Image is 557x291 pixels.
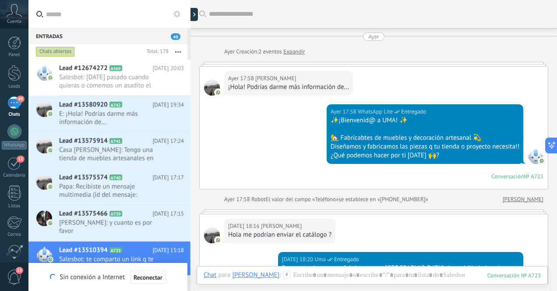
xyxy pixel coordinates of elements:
a: Lead #13580920 A742 [DATE] 19:34 E: ¡Hola! Podrías darme más información de... [28,96,190,132]
div: Chats [2,112,27,117]
img: com.amocrm.amocrmwa.svg [215,89,221,96]
div: Calendario [2,173,27,178]
span: A739 [109,211,122,216]
span: Uma (Oficina de Venta) [314,255,325,264]
img: com.amocrm.amocrmwa.svg [47,220,53,226]
div: Creación: [224,47,305,56]
span: A723 [109,247,122,253]
span: para [218,271,230,280]
img: com.amocrm.amocrmwa.svg [47,111,53,117]
span: [DATE] 17:15 [152,209,184,218]
div: ¡Hola! Podrías darme más información de... [228,83,349,92]
span: Lead #13575574 [59,173,108,182]
span: [DATE] 17:24 [152,137,184,145]
span: WhatsApp Lite [358,107,393,116]
div: 🏡 Fabricabtes de muebles y decoración artesanal 💫 [331,134,519,142]
div: Mostrar [189,8,198,21]
span: Casa [PERSON_NAME]: Tengo una tienda de muebles artesanales en [DATE][GEOGRAPHIC_DATA][PERSON_NAM... [59,146,167,163]
span: Lead #13575914 [59,137,108,145]
button: Reconectar [130,270,166,284]
div: ✨¡Bienvenid@ a UMA! ✨ [331,116,519,125]
span: Robot [251,195,265,203]
span: 12 [17,156,24,163]
span: : [279,271,281,280]
div: Panel [2,52,27,58]
span: Entregado [401,107,426,116]
a: Lead #13575914 A741 [DATE] 17:24 Casa [PERSON_NAME]: Tengo una tienda de muebles artesanales en [... [28,132,190,168]
span: Papa: Recibiste un mensaje multimedia (id del mensaje: 6DCFDC52AAF1D7C3AE4EC7E0D9979D82). Espera ... [59,182,167,199]
span: WhatsApp Lite [528,148,543,164]
a: Lead #13575466 A739 [DATE] 17:15 [PERSON_NAME]: y cuanto es por favor [28,205,190,241]
span: E: ¡Hola! Podrías darme más información de... [59,110,167,126]
span: Lead #13575466 [59,209,108,218]
span: 2 eventos [258,47,282,56]
span: Entregado [334,255,359,264]
div: Ayer 17:58 [224,195,251,204]
span: Salesbot: te comparto un link q te envia a nuestro catalogo de stock y algunas cosas mas [URL][DO... [59,255,167,272]
span: Cuenta [7,19,21,25]
span: Fabiola Cabrera [255,74,296,83]
div: 723 [487,272,541,279]
span: [DATE] 17:17 [152,173,184,182]
button: Más [169,44,187,60]
span: A569 [109,65,122,71]
span: A741 [109,138,122,144]
span: Lead #12674272 [59,64,108,73]
div: Fabiola Cabrera [232,271,279,279]
span: se establece en «[PHONE_NUMBER]» [338,195,428,204]
span: [DATE] 19:34 [152,100,184,109]
div: [DATE] 18:20 [282,255,315,264]
img: com.amocrm.amocrmwa.svg [47,75,53,81]
a: Expandir [283,47,305,56]
div: Ayer [368,32,379,41]
div: Total: 178 [143,47,169,56]
span: Salesbot: [DATE] pasado cuando quieras o comemos un asadito el [DATE] en la casa [PERSON_NAME] al... [59,73,167,90]
a: Lead #12674272 A569 [DATE] 20:03 Salesbot: [DATE] pasado cuando quieras o comemos un asadito el [... [28,60,190,96]
div: Chats abiertos [36,46,75,57]
div: № A723 [524,173,543,180]
div: Ayer 17:58 [331,107,358,116]
div: Hola me podrían enviar el catálogo ? [228,231,331,239]
span: 49 [17,96,24,103]
span: [DATE] 20:03 [152,64,184,73]
img: com.amocrm.amocrmwa.svg [47,147,53,153]
span: 49 [171,33,180,40]
img: com.amocrm.amocrmwa.svg [215,237,221,243]
span: A742 [109,102,122,107]
div: Conversación [491,173,524,180]
span: Reconectar [134,274,162,280]
div: [DATE] 18:16 [228,222,261,231]
div: Ayer 17:58 [228,74,255,83]
div: Correo [2,232,27,238]
span: Fabiola Cabrera [204,80,220,96]
a: Lead #13575574 A740 [DATE] 17:17 Papa: Recibiste un mensaje multimedia (id del mensaje: 6DCFDC52A... [28,169,190,205]
div: WhatsApp [2,141,27,149]
span: [PERSON_NAME]: y cuanto es por favor [59,219,167,235]
span: Fabiola Cabrera [261,222,302,231]
img: com.amocrm.amocrmwa.svg [47,184,53,190]
img: com.amocrm.amocrmwa.svg [47,256,53,263]
div: Diseñamos y fabricamos las piezas q tu tienda o proyecto necesita!! [331,142,519,151]
div: Sin conexión a Internet [50,270,166,284]
div: ¿Qué podemos hacer por ti [DATE] 🙌? [331,151,519,160]
img: com.amocrm.amocrmwa.svg [539,158,545,164]
div: Buenas tardes, somos fabricantes en [GEOGRAPHIC_DATA], de mobiliario boutique artesanal, con come... [282,264,520,290]
a: [PERSON_NAME] [503,195,543,204]
span: Lead #13510394 [59,246,108,255]
span: A740 [109,174,122,180]
span: [DATE] 15:18 [152,246,184,255]
span: Lead #13580920 [59,100,108,109]
div: Leads [2,84,27,89]
div: Listas [2,203,27,209]
span: El valor del campo «Teléfono» [265,195,338,204]
div: Entradas [28,28,187,44]
span: 23 [16,267,23,274]
a: Lead #13510394 A723 [DATE] 15:18 Salesbot: te comparto un link q te envia a nuestro catalogo de s... [28,241,190,277]
span: Fabiola Cabrera [204,227,220,243]
div: Ayer [224,47,236,56]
